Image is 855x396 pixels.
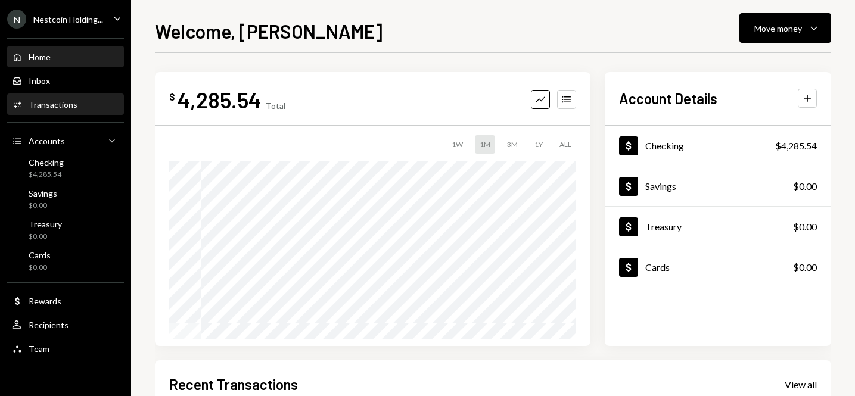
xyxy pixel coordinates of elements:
[29,157,64,167] div: Checking
[645,140,684,151] div: Checking
[266,101,285,111] div: Total
[29,99,77,110] div: Transactions
[502,135,523,154] div: 3M
[7,154,124,182] a: Checking$4,285.54
[29,170,64,180] div: $4,285.54
[7,10,26,29] div: N
[447,135,468,154] div: 1W
[775,139,817,153] div: $4,285.54
[7,247,124,275] a: Cards$0.00
[29,188,57,198] div: Savings
[793,260,817,275] div: $0.00
[555,135,576,154] div: ALL
[7,185,124,213] a: Savings$0.00
[169,91,175,103] div: $
[619,89,717,108] h2: Account Details
[475,135,495,154] div: 1M
[785,378,817,391] a: View all
[7,216,124,244] a: Treasury$0.00
[155,19,383,43] h1: Welcome, [PERSON_NAME]
[605,207,831,247] a: Treasury$0.00
[169,375,298,394] h2: Recent Transactions
[7,130,124,151] a: Accounts
[7,70,124,91] a: Inbox
[605,166,831,206] a: Savings$0.00
[33,14,103,24] div: Nestcoin Holding...
[7,314,124,335] a: Recipients
[793,220,817,234] div: $0.00
[29,136,65,146] div: Accounts
[754,22,802,35] div: Move money
[29,76,50,86] div: Inbox
[793,179,817,194] div: $0.00
[29,296,61,306] div: Rewards
[645,221,682,232] div: Treasury
[645,180,676,192] div: Savings
[7,93,124,115] a: Transactions
[739,13,831,43] button: Move money
[7,338,124,359] a: Team
[29,263,51,273] div: $0.00
[29,232,62,242] div: $0.00
[29,52,51,62] div: Home
[645,261,670,273] div: Cards
[7,46,124,67] a: Home
[29,250,51,260] div: Cards
[29,320,69,330] div: Recipients
[29,219,62,229] div: Treasury
[29,201,57,211] div: $0.00
[178,86,261,113] div: 4,285.54
[605,126,831,166] a: Checking$4,285.54
[7,290,124,311] a: Rewards
[530,135,548,154] div: 1Y
[785,379,817,391] div: View all
[29,344,49,354] div: Team
[605,247,831,287] a: Cards$0.00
